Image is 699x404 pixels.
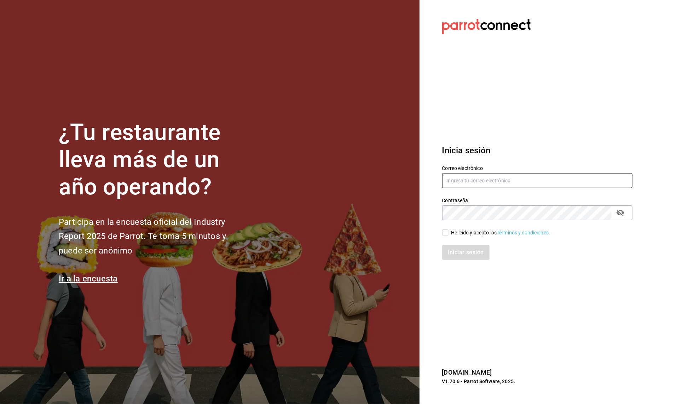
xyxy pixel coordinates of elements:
label: Contraseña [442,198,632,203]
p: V1.70.6 - Parrot Software, 2025. [442,378,632,385]
a: Términos y condiciones. [497,230,550,235]
label: Correo electrónico [442,166,632,171]
h3: Inicia sesión [442,144,632,157]
a: [DOMAIN_NAME] [442,369,492,376]
input: Ingresa tu correo electrónico [442,173,632,188]
button: passwordField [614,207,626,219]
a: Ir a la encuesta [59,274,118,284]
h1: ¿Tu restaurante lleva más de un año operando? [59,119,250,200]
div: He leído y acepto los [451,229,550,237]
h2: Participa en la encuesta oficial del Industry Report 2025 de Parrot. Te toma 5 minutos y puede se... [59,215,250,258]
